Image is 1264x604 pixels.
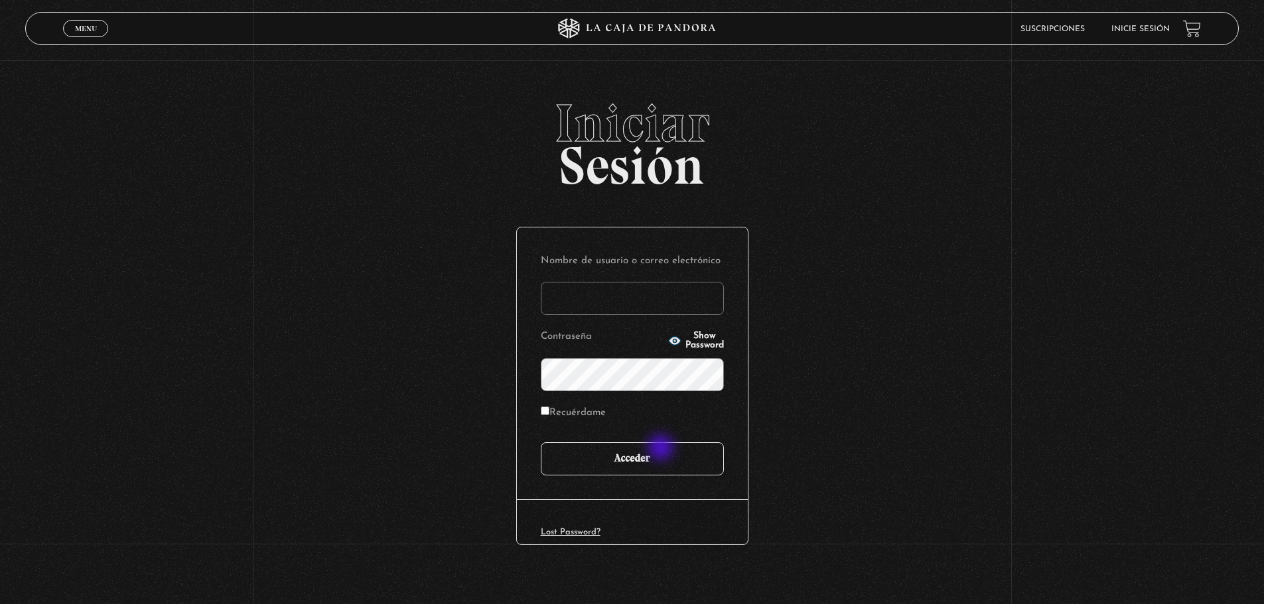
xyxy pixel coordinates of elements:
label: Nombre de usuario o correo electrónico [541,251,724,272]
span: Iniciar [25,97,1239,150]
span: Show Password [685,332,724,350]
a: Suscripciones [1020,25,1085,33]
a: View your shopping cart [1183,20,1201,38]
span: Cerrar [70,36,102,45]
span: Menu [75,25,97,32]
label: Contraseña [541,327,664,347]
input: Acceder [541,442,724,475]
button: Show Password [668,332,724,350]
label: Recuérdame [541,403,606,424]
a: Inicie sesión [1111,25,1170,33]
h2: Sesión [25,97,1239,182]
input: Recuérdame [541,406,549,415]
a: Lost Password? [541,528,600,536]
